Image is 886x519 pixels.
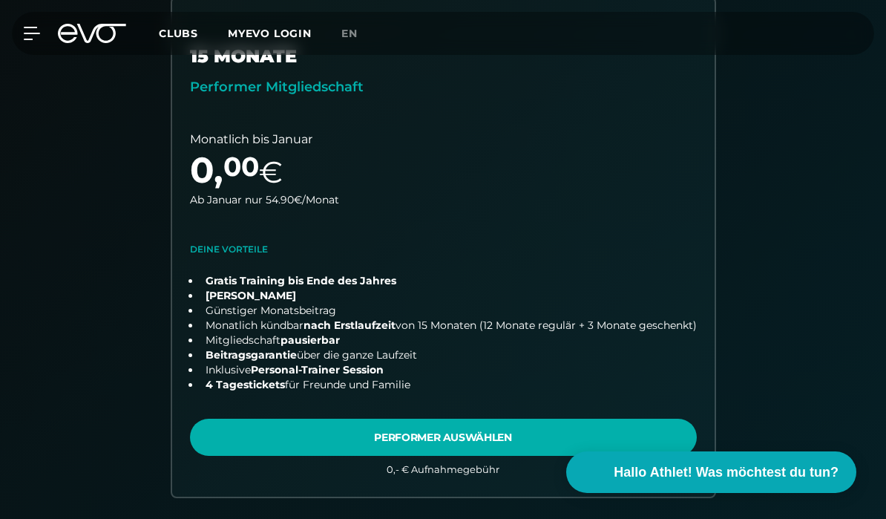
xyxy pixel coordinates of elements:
a: Clubs [159,26,228,40]
a: en [341,25,375,42]
span: Clubs [159,27,198,40]
button: Hallo Athlet! Was möchtest du tun? [566,451,856,493]
span: en [341,27,358,40]
span: Hallo Athlet! Was möchtest du tun? [614,463,839,483]
a: MYEVO LOGIN [228,27,312,40]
